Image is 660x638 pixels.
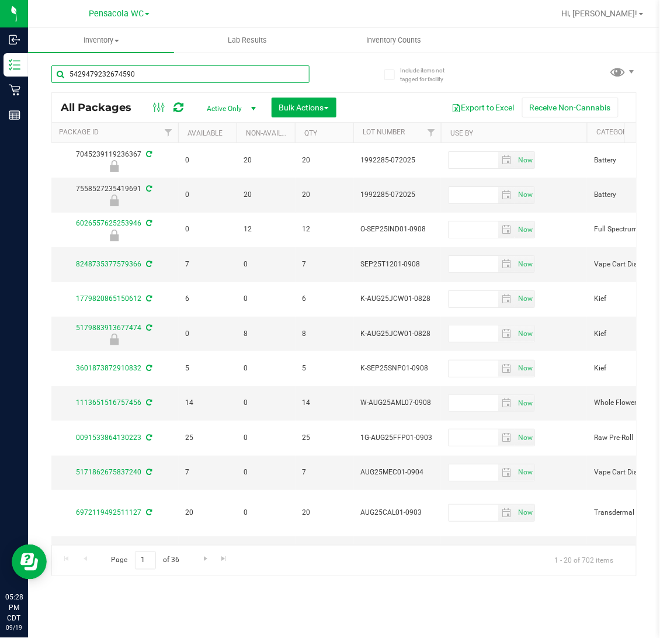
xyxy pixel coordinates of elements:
[244,397,288,408] span: 0
[89,9,144,19] span: Pensacola WC
[185,224,230,235] span: 0
[185,155,230,166] span: 0
[48,149,180,172] div: 7045239119236367
[185,189,230,200] span: 0
[515,360,535,377] span: Set Current date
[515,187,534,203] span: select
[360,224,434,235] span: O-SEP25IND01-0908
[272,98,336,117] button: Bulk Actions
[302,224,346,235] span: 12
[450,129,473,137] a: Use By
[135,552,156,570] input: 1
[144,364,152,372] span: Sync from Compliance System
[144,398,152,407] span: Sync from Compliance System
[360,328,434,339] span: K-AUG25JCW01-0828
[302,328,346,339] span: 8
[5,592,23,624] p: 05:28 PM CDT
[515,290,535,307] span: Set Current date
[76,434,141,442] a: 0091533864130223
[144,219,152,227] span: Sync from Compliance System
[144,508,152,516] span: Sync from Compliance System
[515,152,534,168] span: select
[498,291,515,307] span: select
[244,189,288,200] span: 20
[515,464,535,481] span: Set Current date
[9,84,20,96] inline-svg: Retail
[76,324,141,332] a: 5179883913677474
[498,464,515,481] span: select
[144,434,152,442] span: Sync from Compliance System
[174,28,320,53] a: Lab Results
[187,129,223,137] a: Available
[302,363,346,374] span: 5
[244,363,288,374] span: 0
[515,152,535,169] span: Set Current date
[515,395,534,411] span: select
[498,395,515,411] span: select
[76,364,141,372] a: 3601873872910832
[244,293,288,304] span: 0
[515,291,534,307] span: select
[76,219,141,227] a: 6026557625253946
[144,468,152,476] span: Sync from Compliance System
[76,294,141,303] a: 1779820865150612
[185,467,230,478] span: 7
[302,293,346,304] span: 6
[515,221,534,238] span: select
[101,552,189,570] span: Page of 36
[9,59,20,71] inline-svg: Inventory
[515,325,535,342] span: Set Current date
[185,432,230,443] span: 25
[28,35,174,46] span: Inventory
[304,129,317,137] a: Qty
[244,328,288,339] span: 8
[28,28,174,53] a: Inventory
[185,328,230,339] span: 0
[144,150,152,158] span: Sync from Compliance System
[515,464,534,481] span: select
[279,103,329,112] span: Bulk Actions
[51,65,310,83] input: Search Package ID, Item Name, SKU, Lot or Part Number...
[144,185,152,193] span: Sync from Compliance System
[515,360,534,377] span: select
[562,9,638,18] span: Hi, [PERSON_NAME]!
[244,507,288,518] span: 0
[185,293,230,304] span: 6
[244,155,288,166] span: 20
[498,221,515,238] span: select
[498,256,515,272] span: select
[515,429,535,446] span: Set Current date
[144,324,152,332] span: Sync from Compliance System
[515,429,534,446] span: select
[144,294,152,303] span: Sync from Compliance System
[59,128,99,136] a: Package ID
[76,468,141,476] a: 5171862675837240
[197,552,214,567] a: Go to the next page
[76,508,141,516] a: 6972119492511127
[515,504,535,521] span: Set Current date
[360,293,434,304] span: K-AUG25JCW01-0828
[360,507,434,518] span: AUG25CAL01-0903
[185,259,230,270] span: 7
[360,363,434,374] span: K-SEP25SNP01-0908
[244,432,288,443] span: 0
[360,397,434,408] span: W-AUG25AML07-0908
[498,325,515,342] span: select
[515,186,535,203] span: Set Current date
[76,260,141,268] a: 8248735377579366
[48,160,180,172] div: Newly Received
[5,624,23,633] p: 09/19
[48,334,180,345] div: Newly Received
[422,123,441,143] a: Filter
[498,429,515,446] span: select
[363,128,405,136] a: Lot Number
[212,35,283,46] span: Lab Results
[159,123,178,143] a: Filter
[302,397,346,408] span: 14
[244,224,288,235] span: 12
[185,397,230,408] span: 14
[302,507,346,518] span: 20
[302,432,346,443] span: 25
[76,398,141,407] a: 1113651516757456
[515,325,534,342] span: select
